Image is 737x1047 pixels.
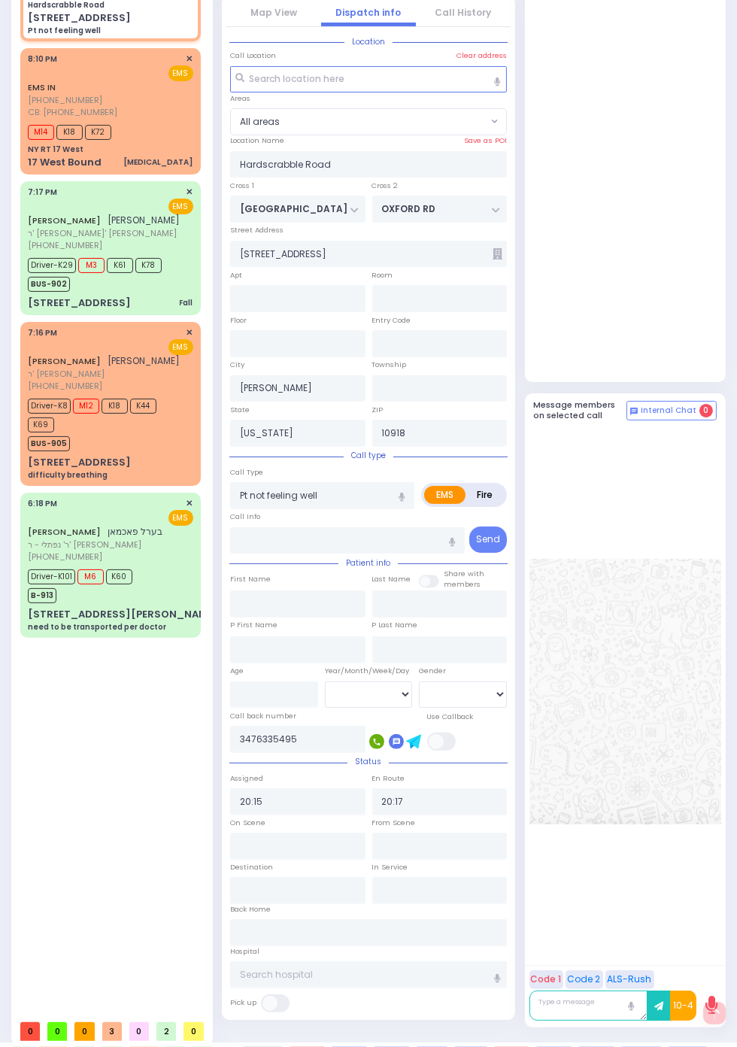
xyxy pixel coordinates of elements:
label: Call back number [230,711,296,721]
label: Call Type [230,467,263,478]
button: Send [469,527,507,553]
label: Save as POI [464,135,507,146]
span: K72 [85,125,111,140]
button: ALS-Rush [605,970,654,989]
input: Search hospital [230,961,507,988]
span: 6:18 PM [28,498,57,509]
span: All areas [240,115,280,129]
label: Areas [230,93,250,104]
label: Use Callback [427,712,474,722]
span: 2 [156,1022,176,1041]
span: BUS-902 [28,277,70,292]
label: In Service [372,862,408,872]
span: Driver-K29 [28,258,76,273]
span: K18 [102,399,128,414]
span: BUS-905 [28,436,70,451]
label: Floor [230,315,247,326]
span: B-913 [28,588,56,603]
span: ר' [PERSON_NAME] [28,368,180,381]
span: 0 [20,1022,40,1041]
label: Entry Code [372,315,411,326]
span: Call type [344,450,393,461]
a: Call History [435,6,492,19]
label: Back Home [230,904,271,915]
span: 8:10 PM [28,53,57,65]
a: [PERSON_NAME] [28,526,101,538]
span: Patient info [338,557,398,569]
label: State [230,405,250,415]
label: Call Info [230,511,260,522]
span: [PHONE_NUMBER] [28,380,102,392]
label: Gender [419,666,446,676]
a: Map View [250,6,297,19]
label: Assigned [230,773,263,784]
label: ZIP [372,405,384,415]
label: Street Address [230,225,284,235]
span: 7:17 PM [28,187,57,198]
label: Township [372,360,407,370]
label: From Scene [372,818,416,828]
span: EMS [168,199,193,214]
div: [STREET_ADDRESS][PERSON_NAME] [28,607,218,622]
span: K61 [107,258,133,273]
label: Cross 2 [372,181,399,191]
span: ✕ [187,186,193,199]
span: Status [347,756,389,767]
img: comment-alt.png [630,408,638,415]
span: EMS [168,510,193,526]
span: Driver-K101 [28,569,75,584]
button: Internal Chat 0 [626,401,717,420]
span: members [444,579,481,589]
span: M3 [78,258,105,273]
a: EMS IN [28,81,56,93]
span: [PHONE_NUMBER] [28,94,102,106]
label: On Scene [230,818,265,828]
a: [PERSON_NAME] [28,355,101,367]
span: 0 [699,404,713,417]
span: K18 [56,125,83,140]
label: EMS [424,486,466,504]
label: Apt [230,270,242,281]
button: Code 1 [529,970,563,989]
label: First Name [230,574,271,584]
span: M14 [28,125,54,140]
label: Hospital [230,946,259,957]
span: 0 [74,1022,94,1041]
label: Fire [465,486,505,504]
span: ✕ [187,326,193,339]
div: need to be transported per doctor [28,621,166,633]
div: NY RT 17 West [28,144,83,155]
span: 0 [129,1022,149,1041]
span: K69 [28,417,54,432]
span: ר' [PERSON_NAME]' [PERSON_NAME] [28,227,180,240]
span: [PHONE_NUMBER] [28,239,102,251]
a: [PERSON_NAME] [28,214,101,226]
span: [PERSON_NAME] [108,214,180,226]
span: 7:16 PM [28,327,57,338]
span: All areas [231,109,487,135]
label: Age [230,666,244,676]
div: Fall [180,297,193,308]
span: M6 [77,569,104,584]
span: ✕ [187,497,193,510]
span: ✕ [187,53,193,65]
label: Location Name [230,135,284,146]
label: P First Name [230,620,278,630]
small: Share with [444,569,485,578]
span: Internal Chat [641,405,696,416]
span: [PERSON_NAME] [108,354,180,367]
span: All areas [230,108,507,135]
label: Cross 1 [230,181,254,191]
span: K44 [130,399,156,414]
div: Pt not feeling well [28,25,101,36]
div: difficulty breathing [28,469,108,481]
span: EMS [168,65,193,81]
span: K78 [135,258,162,273]
span: 0 [183,1022,203,1041]
label: City [230,360,244,370]
div: [MEDICAL_DATA] [124,156,193,168]
button: 10-4 [670,991,696,1021]
span: CB: [PHONE_NUMBER] [28,106,117,118]
div: Year/Month/Week/Day [325,666,413,676]
div: [STREET_ADDRESS] [28,11,131,26]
